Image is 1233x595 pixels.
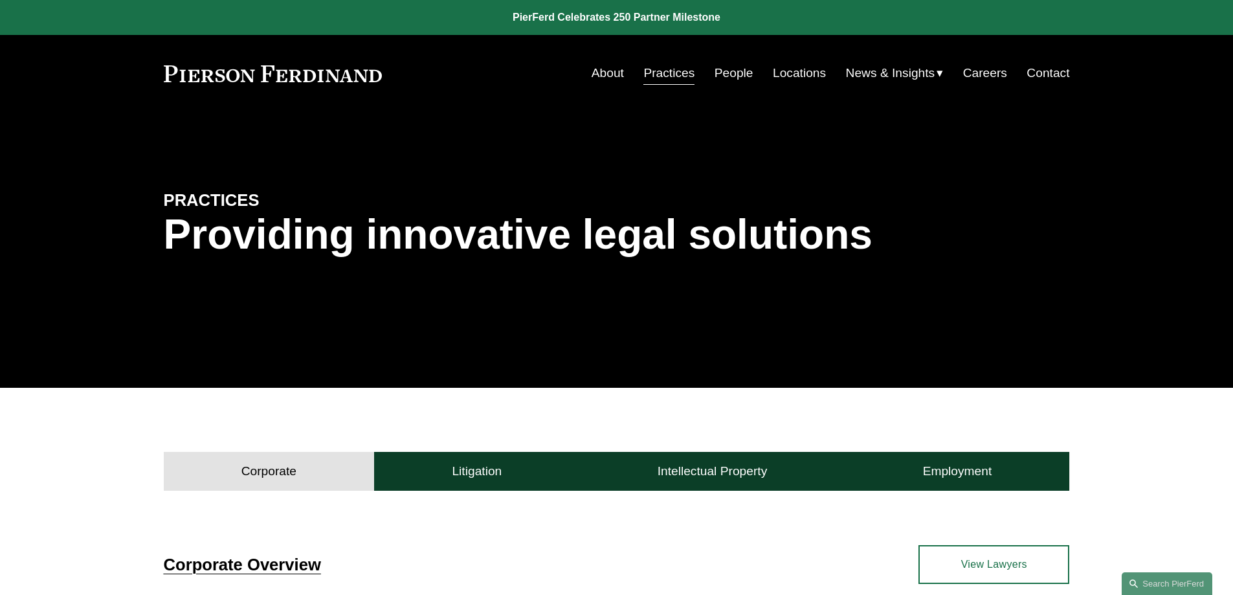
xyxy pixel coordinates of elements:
a: Contact [1027,61,1069,85]
h4: Corporate [241,464,296,479]
a: Locations [773,61,826,85]
h4: Litigation [452,464,502,479]
h4: Intellectual Property [658,464,768,479]
h4: Employment [923,464,992,479]
a: Search this site [1122,572,1212,595]
h1: Providing innovative legal solutions [164,211,1070,258]
a: Careers [963,61,1007,85]
a: About [592,61,624,85]
a: Practices [643,61,694,85]
a: View Lawyers [918,545,1069,584]
span: News & Insights [846,62,935,85]
a: People [715,61,753,85]
a: Corporate Overview [164,556,321,574]
a: folder dropdown [846,61,944,85]
h4: PRACTICES [164,190,390,210]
